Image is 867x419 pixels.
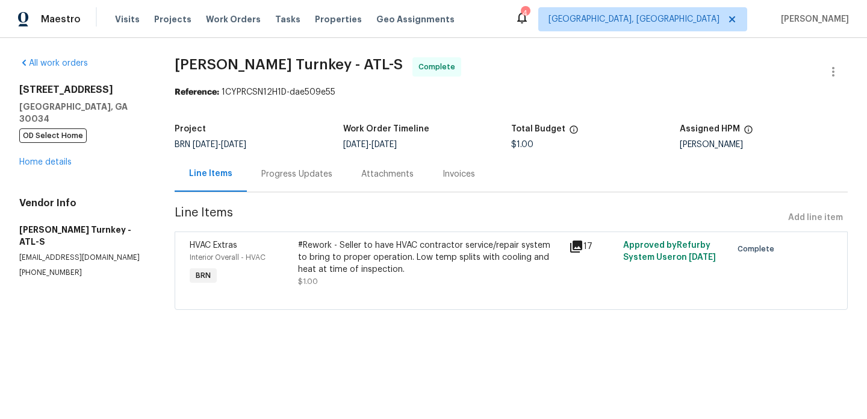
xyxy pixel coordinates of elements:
[191,269,216,282] span: BRN
[206,13,261,25] span: Work Orders
[190,241,237,250] span: HVAC Extras
[623,241,716,262] span: Approved by Refurby System User on
[776,13,849,25] span: [PERSON_NAME]
[569,239,616,254] div: 17
[19,84,146,96] h2: [STREET_ADDRESS]
[175,125,206,133] h5: Project
[19,158,72,166] a: Home details
[689,253,716,262] span: [DATE]
[19,101,146,125] h5: [GEOGRAPHIC_DATA], GA 30034
[738,243,779,255] span: Complete
[569,125,579,140] span: The total cost of line items that have been proposed by Opendoor. This sum includes line items th...
[521,7,529,19] div: 4
[175,207,783,229] span: Line Items
[343,125,429,133] h5: Work Order Timeline
[154,13,191,25] span: Projects
[343,140,397,149] span: -
[376,13,455,25] span: Geo Assignments
[418,61,460,73] span: Complete
[343,140,368,149] span: [DATE]
[680,140,848,149] div: [PERSON_NAME]
[315,13,362,25] span: Properties
[298,278,318,285] span: $1.00
[189,168,232,180] div: Line Items
[175,88,219,96] b: Reference:
[41,13,81,25] span: Maestro
[193,140,218,149] span: [DATE]
[19,59,88,68] a: All work orders
[744,125,753,140] span: The hpm assigned to this work order.
[175,86,848,98] div: 1CYPRCSN12H1D-dae509e55
[221,140,246,149] span: [DATE]
[680,125,740,133] h5: Assigned HPM
[175,57,403,72] span: [PERSON_NAME] Turnkey - ATL-S
[443,168,475,180] div: Invoices
[19,253,146,263] p: [EMAIL_ADDRESS][DOMAIN_NAME]
[298,239,562,276] div: #Rework - Seller to have HVAC contractor service/repair system to bring to proper operation. Low ...
[548,13,719,25] span: [GEOGRAPHIC_DATA], [GEOGRAPHIC_DATA]
[19,268,146,278] p: [PHONE_NUMBER]
[371,140,397,149] span: [DATE]
[19,224,146,248] h5: [PERSON_NAME] Turnkey - ATL-S
[175,140,246,149] span: BRN
[511,125,565,133] h5: Total Budget
[190,254,266,261] span: Interior Overall - HVAC
[193,140,246,149] span: -
[115,13,140,25] span: Visits
[19,197,146,209] h4: Vendor Info
[275,15,300,24] span: Tasks
[511,140,533,149] span: $1.00
[19,128,87,143] span: OD Select Home
[261,168,332,180] div: Progress Updates
[361,168,414,180] div: Attachments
